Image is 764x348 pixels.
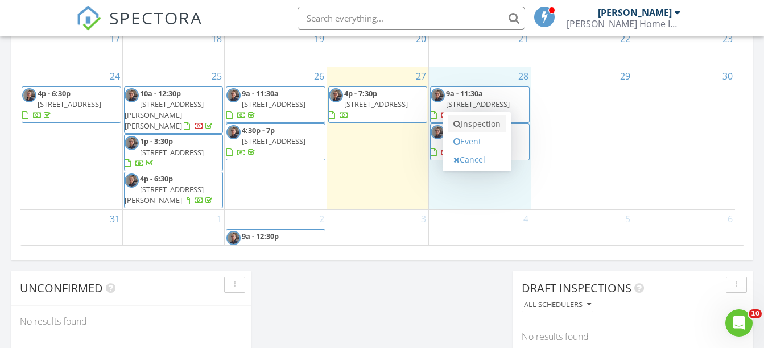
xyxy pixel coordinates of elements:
a: Go to September 5, 2025 [623,210,633,228]
a: Go to August 21, 2025 [516,30,531,48]
span: [STREET_ADDRESS] [38,99,101,109]
span: 1p - 3:30p [140,136,173,146]
a: Go to August 18, 2025 [209,30,224,48]
a: Go to September 4, 2025 [521,210,531,228]
span: 9a - 11:30a [242,88,279,98]
input: Search everything... [298,7,525,30]
span: Draft Inspections [522,280,631,296]
td: Go to August 27, 2025 [327,67,428,210]
a: 10a - 12:30p [STREET_ADDRESS][PERSON_NAME][PERSON_NAME] [124,86,223,134]
span: 9a - 12:30p [242,231,279,241]
a: Go to August 23, 2025 [720,30,735,48]
span: 4p - 6:30p [38,88,71,98]
a: Go to September 2, 2025 [317,210,327,228]
td: Go to September 6, 2025 [633,210,735,267]
td: Go to September 1, 2025 [122,210,224,267]
a: 9a - 12:30p [STREET_ADDRESS][PERSON_NAME] [226,229,325,266]
a: Go to August 27, 2025 [414,67,428,85]
img: screenshot_20250323_193251_messages.jpg [226,88,241,102]
td: Go to August 28, 2025 [429,67,531,210]
span: 4p - 6:30p [140,173,173,184]
a: 9a - 11:30a [STREET_ADDRESS] [430,86,529,123]
a: Go to August 25, 2025 [209,67,224,85]
a: Go to August 29, 2025 [618,67,633,85]
span: 9a - 11:30a [446,88,483,98]
span: [STREET_ADDRESS][PERSON_NAME] [226,242,305,263]
td: Go to August 17, 2025 [20,29,122,67]
a: Inspection [448,115,506,133]
td: Go to August 30, 2025 [633,67,735,210]
span: SPECTORA [109,6,203,30]
a: 4p - 6:30p [STREET_ADDRESS][PERSON_NAME] [125,173,214,205]
img: screenshot_20250323_193251_messages.jpg [226,231,241,245]
img: screenshot_20250323_193251_messages.jpg [431,125,445,139]
a: Go to September 1, 2025 [214,210,224,228]
a: Event [448,132,506,151]
td: Go to September 2, 2025 [225,210,327,267]
div: [PERSON_NAME] [598,7,672,18]
a: 4:30p - 7p [STREET_ADDRESS] [226,123,325,160]
span: [STREET_ADDRESS] [242,136,305,146]
a: Go to August 22, 2025 [618,30,633,48]
img: The Best Home Inspection Software - Spectora [76,6,101,31]
a: 9a - 11:30a [STREET_ADDRESS] [431,88,510,120]
button: All schedulers [522,297,593,313]
td: Go to August 19, 2025 [225,29,327,67]
span: 10 [749,309,762,318]
span: [STREET_ADDRESS] [344,99,408,109]
span: [STREET_ADDRESS] [446,99,510,109]
a: Go to August 28, 2025 [516,67,531,85]
span: [STREET_ADDRESS] [242,99,305,109]
td: Go to August 26, 2025 [225,67,327,210]
a: 10a - 12:30p [STREET_ADDRESS][PERSON_NAME][PERSON_NAME] [125,88,214,131]
td: Go to August 22, 2025 [531,29,633,67]
td: Go to September 4, 2025 [429,210,531,267]
a: 4p - 7:30p [STREET_ADDRESS] [329,88,408,120]
img: screenshot_20250323_193251_messages.jpg [226,125,241,139]
div: No results found [11,306,251,337]
td: Go to August 21, 2025 [429,29,531,67]
a: 1p - 3:30p [STREET_ADDRESS] [124,134,223,171]
span: Unconfirmed [20,280,103,296]
td: Go to August 25, 2025 [122,67,224,210]
td: Go to August 20, 2025 [327,29,428,67]
a: Go to August 24, 2025 [108,67,122,85]
a: 4p - 6:30p [STREET_ADDRESS] [431,125,510,157]
img: screenshot_20250323_193251_messages.jpg [431,88,445,102]
a: 4p - 6:30p [STREET_ADDRESS] [22,88,101,120]
a: Cancel [448,151,506,169]
span: 4:30p - 7p [242,125,275,135]
div: All schedulers [524,301,591,309]
iframe: Intercom live chat [725,309,753,337]
img: screenshot_20250323_193251_messages.jpg [125,88,139,102]
a: Go to September 6, 2025 [725,210,735,228]
a: 4p - 6:30p [STREET_ADDRESS][PERSON_NAME] [124,172,223,209]
a: Go to August 26, 2025 [312,67,327,85]
img: screenshot_20250323_193251_messages.jpg [125,136,139,150]
span: [STREET_ADDRESS][PERSON_NAME] [125,184,204,205]
a: 9a - 11:30a [STREET_ADDRESS] [226,86,325,123]
a: Go to August 19, 2025 [312,30,327,48]
div: Cofield Home Inspection Corp [567,18,680,30]
td: Go to August 18, 2025 [122,29,224,67]
span: 4p - 7:30p [344,88,377,98]
a: 4:30p - 7p [STREET_ADDRESS] [226,125,305,157]
a: SPECTORA [76,15,203,39]
span: 10a - 12:30p [140,88,181,98]
td: Go to August 23, 2025 [633,29,735,67]
td: Go to August 31, 2025 [20,210,122,267]
img: screenshot_20250323_193251_messages.jpg [329,88,343,102]
img: screenshot_20250323_193251_messages.jpg [22,88,36,102]
img: screenshot_20250323_193251_messages.jpg [125,173,139,188]
a: 4p - 6:30p [STREET_ADDRESS] [22,86,121,123]
span: [STREET_ADDRESS][PERSON_NAME][PERSON_NAME] [125,99,204,131]
a: Go to September 3, 2025 [419,210,428,228]
td: Go to September 5, 2025 [531,210,633,267]
a: Go to August 30, 2025 [720,67,735,85]
a: Go to August 20, 2025 [414,30,428,48]
td: Go to August 29, 2025 [531,67,633,210]
a: 9a - 11:30a [STREET_ADDRESS] [226,88,305,120]
a: 9a - 12:30p [STREET_ADDRESS][PERSON_NAME] [226,231,305,263]
td: Go to September 3, 2025 [327,210,428,267]
a: 4p - 6:30p [STREET_ADDRESS] [430,123,529,160]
